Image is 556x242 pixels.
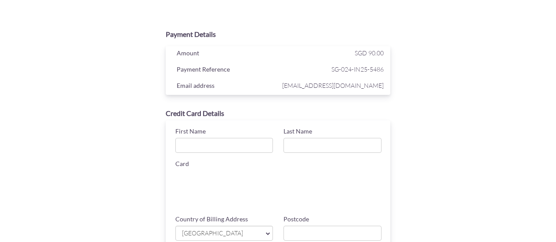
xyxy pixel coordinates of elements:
[175,195,275,211] iframe: Secure card expiration date input frame
[280,80,384,91] span: [EMAIL_ADDRESS][DOMAIN_NAME]
[280,64,384,75] span: SG-024-IN25-5486
[166,108,391,119] div: Credit Card Details
[170,47,280,61] div: Amount
[283,127,312,136] label: Last Name
[181,229,259,238] span: [GEOGRAPHIC_DATA]
[170,80,280,93] div: Email address
[283,215,309,224] label: Postcode
[170,64,280,77] div: Payment Reference
[285,195,385,211] iframe: Secure card security code input frame
[355,49,384,57] span: SGD 90.00
[175,127,206,136] label: First Name
[175,159,189,168] label: Card
[175,215,248,224] label: Country of Billing Address
[166,29,391,40] div: Payment Details
[175,170,383,186] iframe: Secure card number input frame
[175,226,273,241] a: [GEOGRAPHIC_DATA]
